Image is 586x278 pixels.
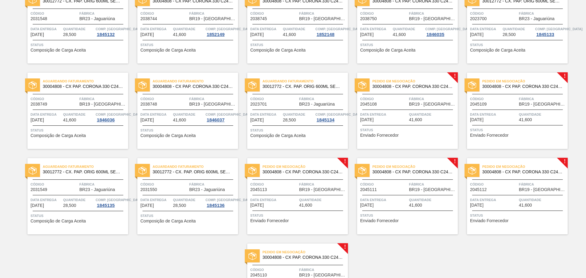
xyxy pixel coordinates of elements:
span: 24/10/2025 [360,117,374,122]
span: Quantidade [409,197,456,203]
a: statusAguardando Faturamento30004808 - CX PAP. CORONA 330 C24 WAVECódigo2038748FábricaBR19 - [GEO... [128,73,238,149]
span: Aguardando Faturamento [262,78,348,84]
a: statusAguardando Faturamento30012772 - CX. PAP. ORIG 600ML SEMI AUTOM C12 429Código2031549Fábrica... [18,158,128,234]
span: Composição de Carga Aceita [140,133,196,138]
span: Código [470,181,517,187]
span: Data entrega [250,111,281,117]
span: Status [470,42,566,48]
div: 1845132 [96,32,116,37]
span: Código [360,96,407,102]
span: Composição de Carga Aceita [31,219,86,223]
a: Comp. [GEOGRAPHIC_DATA]1845134 [315,111,346,122]
span: 41,600 [519,117,532,122]
span: Fábrica [189,10,237,16]
div: 1846035 [425,32,445,37]
img: status [468,81,476,89]
span: Código [140,10,188,16]
span: 2031550 [140,187,157,192]
span: 22/10/2025 [470,32,483,37]
span: Código [470,10,517,16]
span: Status [360,42,456,48]
span: Comp. Carga [96,111,143,117]
a: !statusPedido em Negociação30004808 - CX PAP. CORONA 330 C24 WAVECódigo2045109FábricaBR19 - [GEOG... [458,73,568,149]
span: Quantidade [409,111,456,117]
span: Fábrica [189,181,237,187]
span: Aguardando Faturamento [153,164,238,170]
img: status [139,81,146,89]
span: Quantidade [519,197,566,203]
span: Comp. Carga [96,197,143,203]
span: Quantidade [63,26,94,32]
span: Fábrica [299,96,346,102]
span: Quantidade [283,111,314,117]
span: 2045109 [470,102,487,107]
span: Data entrega [250,197,298,203]
span: Código [140,181,188,187]
span: Aguardando Faturamento [43,164,128,170]
span: Fábrica [299,267,346,273]
span: 2038749 [31,102,47,107]
a: Comp. [GEOGRAPHIC_DATA]1846036 [96,111,127,122]
span: Código [250,181,298,187]
span: Enviado Fornecedor [360,133,399,138]
a: !statusPedido em Negociação30004808 - CX PAP. CORONA 330 C24 WAVECódigo2045113FábricaBR19 - [GEOG... [238,158,348,234]
span: Fábrica [299,181,346,187]
span: Quantidade [283,26,314,32]
span: Status [470,127,566,133]
a: statusAguardando Faturamento30012772 - CX. PAP. ORIG 600ML SEMI AUTOM C12 429Código2031550Fábrica... [128,158,238,234]
span: BR23 - Jaguariúna [299,102,335,107]
a: !statusPedido em Negociação30004808 - CX PAP. CORONA 330 C24 WAVECódigo2045111FábricaBR19 - [GEOG... [348,158,458,234]
span: BR19 - Nova Rio [409,187,456,192]
span: Quantidade [299,197,346,203]
span: 41,600 [63,118,76,122]
span: Data entrega [470,26,501,32]
a: statusAguardando Faturamento30012772 - CX. PAP. ORIG 600ML SEMI AUTOM C12 429Código2023701Fábrica... [238,73,348,149]
span: Data entrega [31,26,62,32]
span: 30004808 - CX PAP. CORONA 330 C24 WAVE [262,170,343,174]
span: 2045112 [470,187,487,192]
img: status [358,167,366,175]
span: Status [140,213,237,219]
span: Data entrega [360,26,391,32]
img: status [248,167,256,175]
span: 19/10/2025 [360,32,374,37]
span: Comp. Carga [205,111,253,117]
span: Data entrega [360,111,407,117]
span: Composição de Carga Aceita [250,48,306,52]
span: Data entrega [250,26,281,32]
span: BR19 - Nova Rio [299,273,346,277]
span: 30012772 - CX. PAP. ORIG 600ML SEMI AUTOM C12 429 [262,84,343,89]
span: Comp. Carga [315,26,363,32]
span: Composição de Carga Aceita [140,48,196,52]
span: Fábrica [79,10,127,16]
span: Comp. Carga [315,111,363,117]
span: Fábrica [519,181,566,187]
span: 41,600 [173,118,186,122]
span: 2045113 [250,187,267,192]
div: 1852149 [205,32,226,37]
span: Data entrega [31,111,62,117]
span: Fábrica [409,96,456,102]
span: BR19 - Nova Rio [299,16,346,21]
span: 30004808 - CX PAP. CORONA 330 C24 WAVE [372,84,453,89]
span: Pedido em Negociação [262,164,348,170]
span: 41,600 [173,32,186,37]
span: 41,600 [409,203,422,208]
span: 2038745 [250,16,267,21]
span: BR23 - Jaguariúna [519,16,555,21]
span: 2038748 [140,102,157,107]
span: Código [360,181,407,187]
span: Código [140,96,188,102]
span: Status [360,212,456,218]
span: Composição de Carga Aceita [31,133,86,138]
span: Data entrega [31,197,62,203]
span: 30012772 - CX. PAP. ORIG 600ML SEMI AUTOM C12 429 [43,170,123,174]
span: Data entrega [140,111,172,117]
span: 41,600 [299,203,312,208]
span: Data entrega [470,111,517,117]
span: Pedido em Negociação [372,164,458,170]
a: Comp. [GEOGRAPHIC_DATA]1845132 [96,26,127,37]
span: Aguardando Faturamento [43,78,128,84]
span: BR23 - Jaguariúna [79,187,115,192]
span: Fábrica [409,181,456,187]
